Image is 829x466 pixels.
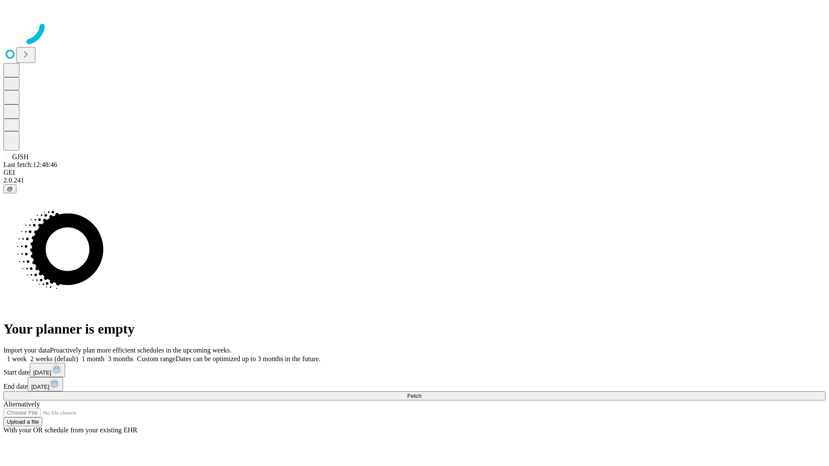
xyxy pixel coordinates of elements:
[176,355,320,362] span: Dates can be optimized up to 3 months in the future.
[31,384,49,390] span: [DATE]
[12,153,28,161] span: GJSH
[82,355,104,362] span: 1 month
[137,355,175,362] span: Custom range
[3,363,826,377] div: Start date
[30,363,65,377] button: [DATE]
[3,169,826,176] div: GEI
[3,176,826,184] div: 2.0.241
[3,161,57,168] span: Last fetch: 12:48:46
[3,400,40,408] span: Alternatively
[30,355,78,362] span: 2 weeks (default)
[3,377,826,391] div: End date
[3,417,42,426] button: Upload a file
[3,391,826,400] button: Fetch
[3,321,826,337] h1: Your planner is empty
[108,355,133,362] span: 3 months
[3,184,16,193] button: @
[33,369,51,376] span: [DATE]
[7,186,13,192] span: @
[28,377,63,391] button: [DATE]
[3,346,50,354] span: Import your data
[3,426,137,434] span: With your OR schedule from your existing EHR
[7,355,27,362] span: 1 week
[50,346,231,354] span: Proactively plan more efficient schedules in the upcoming weeks.
[407,393,421,399] span: Fetch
